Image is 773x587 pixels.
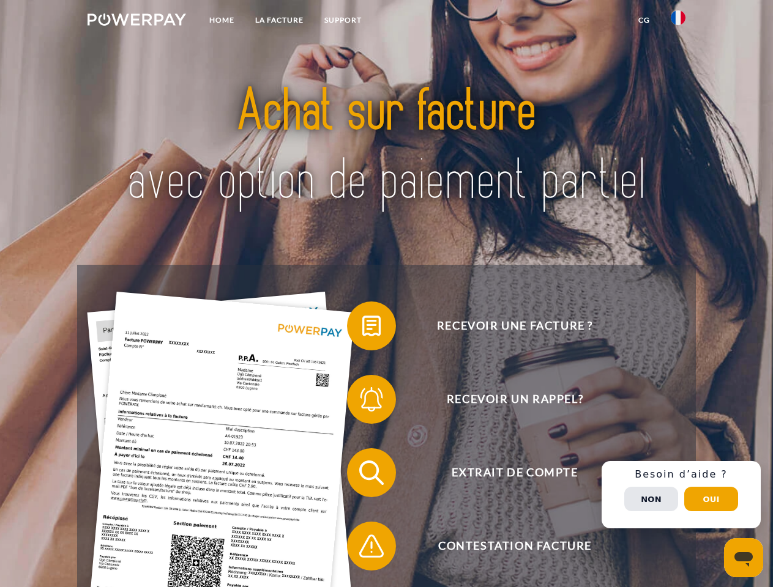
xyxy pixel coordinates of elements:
a: CG [628,9,660,31]
a: LA FACTURE [245,9,314,31]
button: Recevoir un rappel? [347,375,665,424]
span: Contestation Facture [365,522,665,570]
span: Extrait de compte [365,448,665,497]
span: Recevoir une facture ? [365,301,665,350]
button: Non [624,487,678,511]
button: Extrait de compte [347,448,665,497]
img: qb_search.svg [356,457,387,488]
img: title-powerpay_fr.svg [117,59,656,234]
img: qb_bill.svg [356,311,387,341]
img: qb_warning.svg [356,531,387,561]
h3: Besoin d’aide ? [609,468,753,481]
div: Schnellhilfe [602,461,761,528]
img: logo-powerpay-white.svg [88,13,186,26]
img: qb_bell.svg [356,384,387,415]
span: Recevoir un rappel? [365,375,665,424]
button: Recevoir une facture ? [347,301,665,350]
iframe: Bouton de lancement de la fenêtre de messagerie [724,538,763,577]
a: Home [199,9,245,31]
a: Support [314,9,372,31]
img: fr [671,10,685,25]
button: Oui [684,487,738,511]
button: Contestation Facture [347,522,665,570]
